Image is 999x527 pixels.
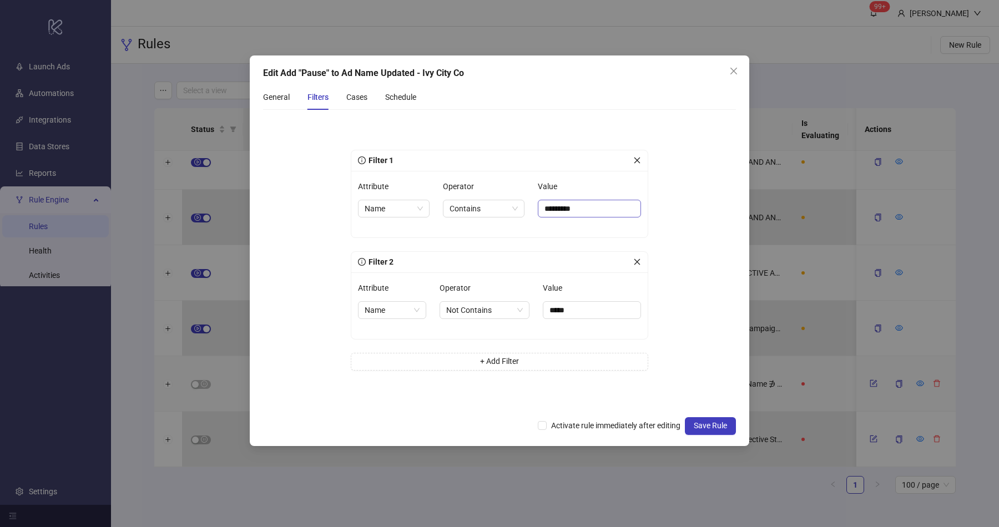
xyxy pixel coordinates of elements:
[358,258,366,266] span: info-circle
[480,357,519,366] span: + Add Filter
[366,257,393,266] span: Filter 2
[385,91,416,103] div: Schedule
[547,419,685,432] span: Activate rule immediately after editing
[450,200,518,217] span: Contains
[307,91,329,103] div: Filters
[446,302,523,318] span: Not Contains
[366,156,393,165] span: Filter 1
[263,91,290,103] div: General
[543,301,641,319] input: Value
[440,279,478,297] label: Operator
[358,178,396,195] label: Attribute
[358,156,366,164] span: info-circle
[725,62,743,80] button: Close
[365,200,423,217] span: Name
[538,178,564,195] label: Value
[346,91,367,103] div: Cases
[365,302,420,318] span: Name
[443,178,481,195] label: Operator
[358,279,396,297] label: Attribute
[633,258,641,266] span: close
[685,417,736,435] button: Save Rule
[543,279,569,297] label: Value
[633,156,641,164] span: close
[538,200,641,217] input: Value
[729,67,738,75] span: close
[694,421,727,430] span: Save Rule
[263,67,736,80] div: Edit Add "Pause" to Ad Name Updated - Ivy City Co
[351,353,648,371] button: + Add Filter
